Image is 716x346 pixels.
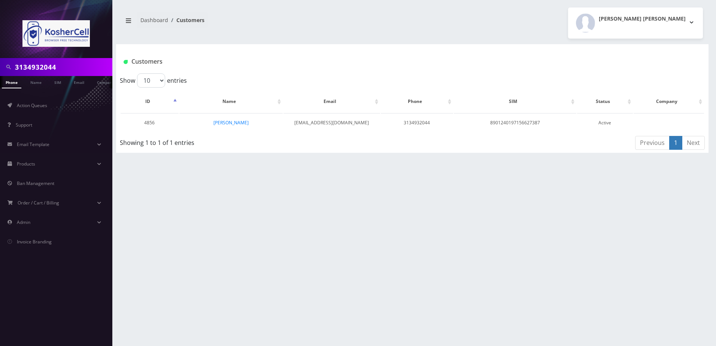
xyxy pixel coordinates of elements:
[577,91,632,112] th: Status: activate to sort column ascending
[381,91,453,112] th: Phone: activate to sort column ascending
[381,113,453,132] td: 3134932044
[283,113,380,132] td: [EMAIL_ADDRESS][DOMAIN_NAME]
[454,113,577,132] td: 8901240197156627387
[15,60,110,74] input: Search in Company
[70,76,88,88] a: Email
[122,12,407,34] nav: breadcrumb
[17,180,54,186] span: Ban Management
[213,119,249,126] a: [PERSON_NAME]
[17,239,52,245] span: Invoice Branding
[577,113,632,132] td: Active
[17,141,49,148] span: Email Template
[120,135,358,147] div: Showing 1 to 1 of 1 entries
[682,136,705,150] a: Next
[283,91,380,112] th: Email: activate to sort column ascending
[2,76,21,88] a: Phone
[17,219,30,225] span: Admin
[121,113,179,132] td: 4856
[137,73,165,88] select: Showentries
[93,76,118,88] a: Company
[635,136,670,150] a: Previous
[17,161,35,167] span: Products
[168,16,204,24] li: Customers
[27,76,45,88] a: Name
[179,91,283,112] th: Name: activate to sort column ascending
[599,16,686,22] h2: [PERSON_NAME] [PERSON_NAME]
[454,91,577,112] th: SIM: activate to sort column ascending
[124,58,603,65] h1: Customers
[16,122,32,128] span: Support
[51,76,65,88] a: SIM
[140,16,168,24] a: Dashboard
[22,20,90,47] img: KosherCell
[18,200,59,206] span: Order / Cart / Billing
[669,136,682,150] a: 1
[121,91,179,112] th: ID: activate to sort column descending
[634,91,704,112] th: Company: activate to sort column ascending
[17,102,47,109] span: Action Queues
[568,7,703,39] button: [PERSON_NAME] [PERSON_NAME]
[120,73,187,88] label: Show entries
